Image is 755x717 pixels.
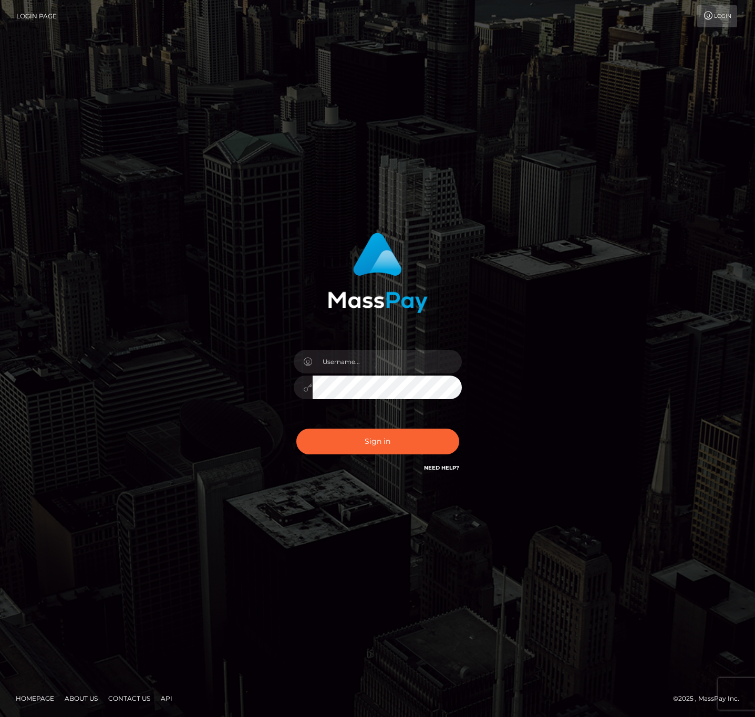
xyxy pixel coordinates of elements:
[16,5,57,27] a: Login Page
[697,5,737,27] a: Login
[673,693,747,704] div: © 2025 , MassPay Inc.
[12,690,58,706] a: Homepage
[104,690,154,706] a: Contact Us
[424,464,459,471] a: Need Help?
[157,690,177,706] a: API
[60,690,102,706] a: About Us
[313,350,462,373] input: Username...
[296,429,459,454] button: Sign in
[328,233,428,313] img: MassPay Login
